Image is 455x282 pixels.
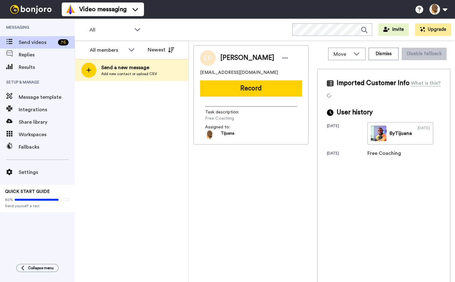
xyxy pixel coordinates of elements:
[19,51,75,59] span: Replies
[418,126,430,141] div: [DATE]
[337,108,373,117] span: User history
[58,39,69,45] div: 76
[371,126,386,141] img: b7c99114-6dd8-4017-86a1-664df71e599d-thumb.jpg
[79,5,127,14] span: Video messaging
[101,71,157,76] span: Add new contact or upload CSV
[327,123,367,145] div: [DATE]
[333,50,350,58] span: Move
[19,64,75,71] span: Results
[101,64,157,71] span: Send a new message
[5,203,70,208] span: Send yourself a test
[221,130,234,140] span: Tijuana
[378,23,409,36] button: Invite
[90,46,125,54] div: All members
[19,118,75,126] span: Share library
[200,69,278,76] span: [EMAIL_ADDRESS][DOMAIN_NAME]
[415,23,451,36] button: Upgrade
[369,48,399,60] button: Dismiss
[205,115,264,122] span: Free Coaching
[5,197,13,202] span: 80%
[205,130,214,140] img: AOh14GhEjaPh0ApFcDEkF8BHeDUOyUOOgDqA3jmRCib0HA
[367,122,433,145] a: ByTijuana[DATE]
[200,50,216,66] img: Image of Ennist Peete
[65,4,75,14] img: vm-color.svg
[200,80,302,97] button: Record
[205,124,249,130] span: Assigned to:
[220,53,274,63] span: [PERSON_NAME]
[327,151,367,157] div: [DATE]
[402,48,447,60] button: Disable fallback
[411,79,441,87] div: What is this?
[390,130,412,137] div: By Tijuana
[205,109,249,115] span: Task description :
[19,106,75,113] span: Integrations
[5,189,50,194] span: QUICK START GUIDE
[19,131,75,138] span: Workspaces
[16,264,59,272] button: Collapse menu
[19,39,55,46] span: Send videos
[19,169,75,176] span: Settings
[28,265,54,270] span: Collapse menu
[143,44,179,56] button: Newest
[7,5,54,14] img: bj-logo-header-white.svg
[19,143,75,151] span: Fallbacks
[19,93,75,101] span: Message template
[89,26,131,34] span: All
[367,150,401,157] div: Free Coaching
[337,79,410,88] span: Imported Customer Info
